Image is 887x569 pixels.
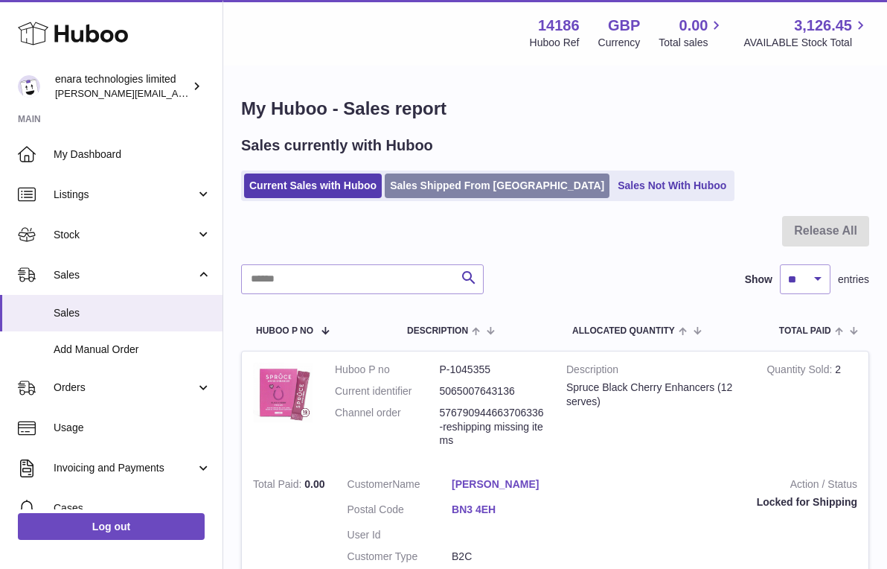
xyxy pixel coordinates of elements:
dd: 576790944663706336-reshipping missing items [440,406,545,448]
td: 2 [755,352,868,466]
label: Show [745,273,772,287]
dt: User Id [348,528,452,542]
dt: Customer Type [348,550,452,564]
span: AVAILABLE Stock Total [743,36,869,50]
span: Sales [54,306,211,320]
strong: GBP [608,16,640,36]
dt: Current identifier [335,384,440,398]
h2: Sales currently with Huboo [241,136,433,156]
span: Add Manual Order [54,343,211,357]
span: Orders [54,381,196,395]
span: [PERSON_NAME][EMAIL_ADDRESS][DOMAIN_NAME] [55,87,298,99]
img: Dee@enara.co [18,75,40,98]
dt: Huboo P no [335,363,440,377]
div: Locked for Shipping [579,495,857,509]
strong: Total Paid [253,478,304,494]
a: BN3 4EH [452,503,557,517]
h1: My Huboo - Sales report [241,97,869,121]
span: 3,126.45 [794,16,852,36]
span: Description [407,326,468,336]
span: Total sales [659,36,725,50]
span: Stock [54,228,196,242]
span: 0.00 [679,16,708,36]
strong: Description [566,363,744,381]
div: Spruce Black Cherry Enhancers (12 serves) [566,381,744,409]
a: 3,126.45 AVAILABLE Stock Total [743,16,869,50]
dt: Channel order [335,406,440,448]
a: 0.00 Total sales [659,16,725,50]
dt: Postal Code [348,503,452,521]
strong: Quantity Sold [766,363,835,379]
span: Customer [348,478,393,490]
span: 0.00 [304,478,324,490]
div: enara technologies limited [55,72,189,101]
span: Total paid [779,326,831,336]
a: Current Sales with Huboo [244,174,382,198]
img: 1747668942.jpeg [253,363,313,422]
a: Log out [18,513,205,540]
a: Sales Not With Huboo [612,174,731,198]
span: Cases [54,501,211,515]
span: entries [838,273,869,287]
span: Huboo P no [256,326,313,336]
span: ALLOCATED Quantity [572,326,675,336]
span: Invoicing and Payments [54,461,196,475]
span: My Dashboard [54,147,211,162]
span: Sales [54,268,196,282]
strong: 14186 [538,16,580,36]
dd: 5065007643136 [440,384,545,398]
dd: P-1045355 [440,363,545,377]
strong: Action / Status [579,477,857,495]
dt: Name [348,477,452,495]
a: [PERSON_NAME] [452,477,557,492]
div: Huboo Ref [530,36,580,50]
a: Sales Shipped From [GEOGRAPHIC_DATA] [385,174,609,198]
dd: B2C [452,550,557,564]
span: Usage [54,421,211,435]
span: Listings [54,188,196,202]
div: Currency [598,36,641,50]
